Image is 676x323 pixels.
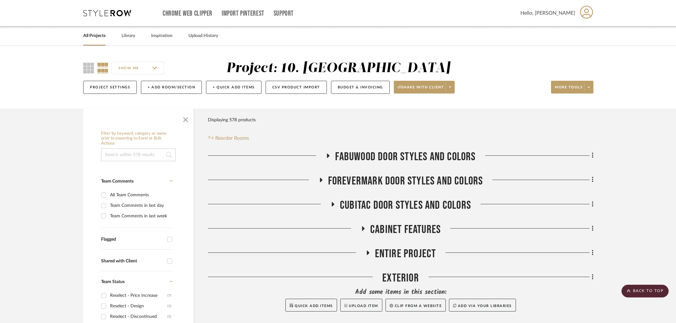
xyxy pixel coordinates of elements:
[141,81,202,94] button: + Add Room/Section
[222,11,264,16] a: Import Pinterest
[208,134,249,142] button: Reorder Rooms
[215,134,249,142] span: Reorder Rooms
[621,285,669,297] scroll-to-top-button: BACK TO TOP
[331,81,390,94] button: Budget & Invoicing
[110,211,171,221] div: Team Comments in last week
[551,81,593,94] button: More tools
[206,81,261,94] button: + Quick Add Items
[110,312,167,322] div: Reselect - Discontinued
[101,259,164,264] div: Shared with Client
[83,32,106,40] a: All Projects
[555,85,583,94] span: More tools
[179,112,192,125] button: Close
[398,85,444,94] span: Share with client
[188,32,218,40] a: Upload History
[370,223,441,237] span: Cabinet Features
[110,290,167,301] div: Reselect - Price Increase
[520,9,575,17] span: Hello, [PERSON_NAME]
[110,200,171,211] div: Team Comments in last day
[101,280,125,284] span: Team Status
[285,299,337,312] button: Quick Add Items
[101,148,176,161] input: Search within 578 results
[295,304,333,308] span: Quick Add Items
[394,81,455,94] button: Share with client
[449,299,516,312] button: Add via your libraries
[266,81,327,94] button: CSV Product Import
[101,179,134,184] span: Team Comments
[110,190,171,200] div: All Team Comments
[167,312,171,322] div: (1)
[151,32,173,40] a: Inspiration
[340,199,471,212] span: CUBITAC DOOR STYLES AND COLORS
[208,288,593,297] div: Add some items in this section:
[101,237,164,242] div: Flagged
[167,301,171,311] div: (1)
[163,11,212,16] a: Chrome Web Clipper
[167,290,171,301] div: (7)
[121,32,135,40] a: Library
[386,299,446,312] button: Clip from a website
[208,114,256,126] div: Displaying 578 products
[226,62,451,75] div: Project: 10. [GEOGRAPHIC_DATA]
[83,81,137,94] button: Project Settings
[274,11,294,16] a: Support
[110,301,167,311] div: Reselect - Design
[375,247,436,261] span: Entire Project
[101,131,176,146] h6: Filter by keyword, category or name prior to exporting to Excel or Bulk Actions
[335,150,475,164] span: FABUWOOD DOOR STYLES AND COLORS
[328,174,483,188] span: FOREVERMARK DOOR STYLES AND COLORS
[340,299,382,312] button: Upload Item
